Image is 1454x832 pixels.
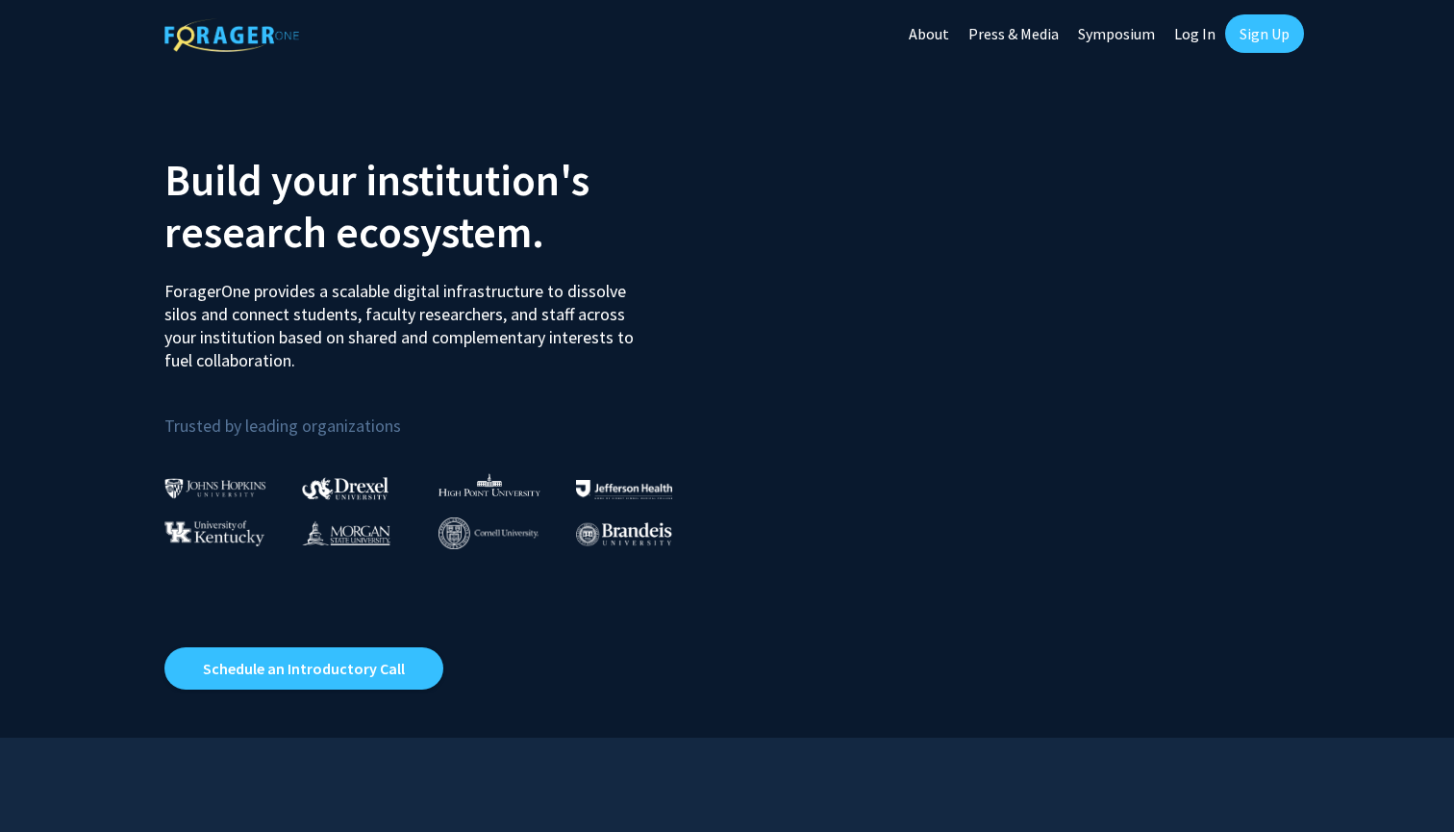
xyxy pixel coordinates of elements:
[164,520,264,546] img: University of Kentucky
[1225,14,1304,53] a: Sign Up
[164,265,647,372] p: ForagerOne provides a scalable digital infrastructure to dissolve silos and connect students, fac...
[576,522,672,546] img: Brandeis University
[164,647,443,690] a: Opens in a new tab
[439,473,540,496] img: High Point University
[164,478,266,498] img: Johns Hopkins University
[164,154,713,258] h2: Build your institution's research ecosystem.
[439,517,539,549] img: Cornell University
[302,520,390,545] img: Morgan State University
[164,388,713,441] p: Trusted by leading organizations
[576,480,672,498] img: Thomas Jefferson University
[302,477,389,499] img: Drexel University
[164,18,299,52] img: ForagerOne Logo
